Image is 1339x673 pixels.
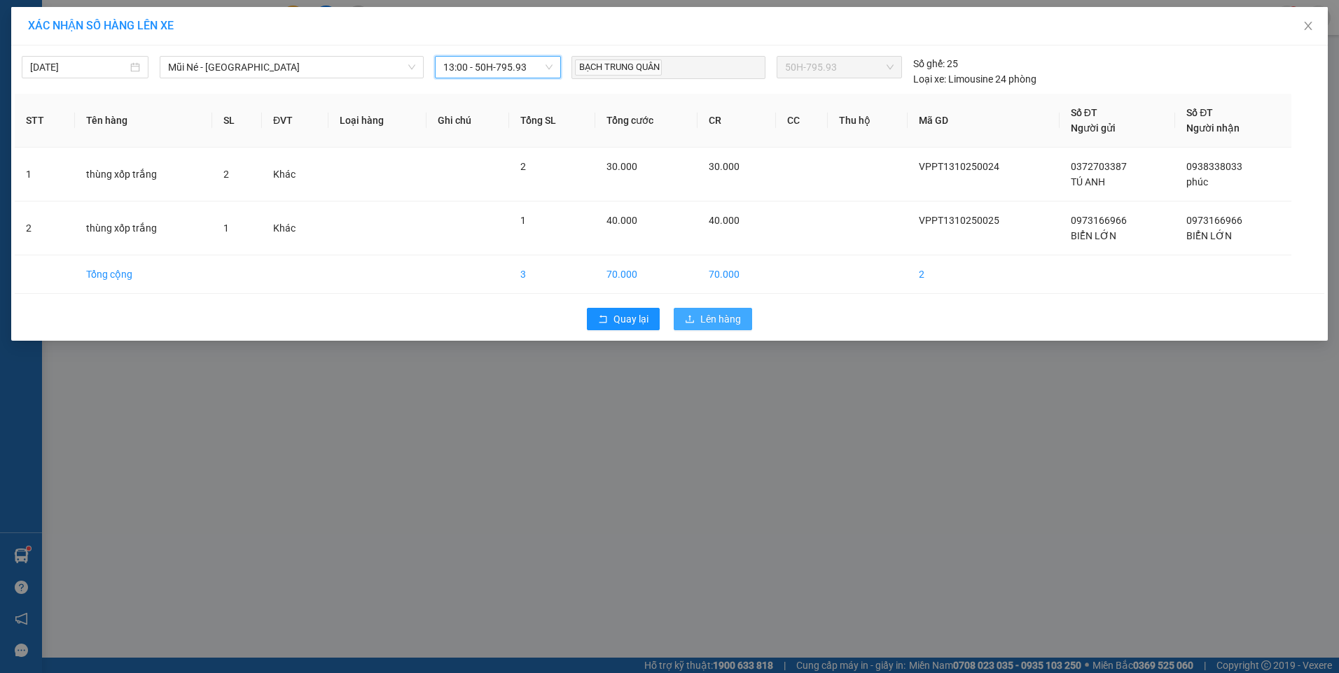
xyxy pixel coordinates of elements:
[595,94,698,148] th: Tổng cước
[575,59,662,76] span: BẠCH TRUNG QUÂN
[12,62,124,82] div: 0918210852
[134,62,247,82] div: 0909838272
[913,56,958,71] div: 25
[1186,230,1232,241] span: BIỂN LỚN
[134,45,247,62] div: THẮM
[700,311,741,327] span: Lên hàng
[1071,230,1116,241] span: BIỂN LỚN
[328,94,426,148] th: Loại hàng
[613,311,648,327] span: Quay lại
[606,161,637,172] span: 30.000
[1186,161,1242,172] span: 0938338033
[12,12,124,45] div: VP [PERSON_NAME]
[587,308,660,330] button: rollbackQuay lại
[913,71,946,87] span: Loại xe:
[520,215,526,226] span: 1
[698,94,776,148] th: CR
[12,13,34,28] span: Gửi:
[913,71,1036,87] div: Limousine 24 phòng
[595,255,698,294] td: 70.000
[509,94,595,148] th: Tổng SL
[785,57,894,78] span: 50H-795.93
[11,90,126,107] div: 30.000
[1071,122,1116,134] span: Người gửi
[1071,176,1105,187] span: TÚ ANH
[685,314,695,325] span: upload
[134,12,247,45] div: VP [PERSON_NAME]
[1186,215,1242,226] span: 0973166966
[1071,161,1127,172] span: 0372703387
[75,255,212,294] td: Tổng cộng
[1071,215,1127,226] span: 0973166966
[212,94,262,148] th: SL
[919,161,999,172] span: VPPT1310250024
[776,94,828,148] th: CC
[443,57,553,78] span: 13:00 - 50H-795.93
[606,215,637,226] span: 40.000
[709,215,740,226] span: 40.000
[223,222,229,234] span: 1
[15,94,75,148] th: STT
[262,148,328,201] td: Khác
[75,201,212,255] td: thùng xốp trắng
[908,255,1060,294] td: 2
[134,13,167,28] span: Nhận:
[15,148,75,201] td: 1
[520,161,526,172] span: 2
[262,201,328,255] td: Khác
[1186,122,1240,134] span: Người nhận
[709,161,740,172] span: 30.000
[509,255,595,294] td: 3
[1289,7,1328,46] button: Close
[828,94,908,148] th: Thu hộ
[168,57,415,78] span: Mũi Né - Sài Gòn
[223,169,229,180] span: 2
[426,94,509,148] th: Ghi chú
[913,56,945,71] span: Số ghế:
[11,92,32,106] span: CR :
[1071,107,1097,118] span: Số ĐT
[698,255,776,294] td: 70.000
[598,314,608,325] span: rollback
[1186,176,1208,187] span: phúc
[919,215,999,226] span: VPPT1310250025
[1186,107,1213,118] span: Số ĐT
[262,94,328,148] th: ĐVT
[28,19,174,32] span: XÁC NHẬN SỐ HÀNG LÊN XE
[15,201,75,255] td: 2
[30,59,127,75] input: 13/10/2025
[75,94,212,148] th: Tên hàng
[12,45,124,62] div: THIÊN
[908,94,1060,148] th: Mã GD
[1303,20,1314,31] span: close
[674,308,752,330] button: uploadLên hàng
[408,63,416,71] span: down
[75,148,212,201] td: thùng xốp trắng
